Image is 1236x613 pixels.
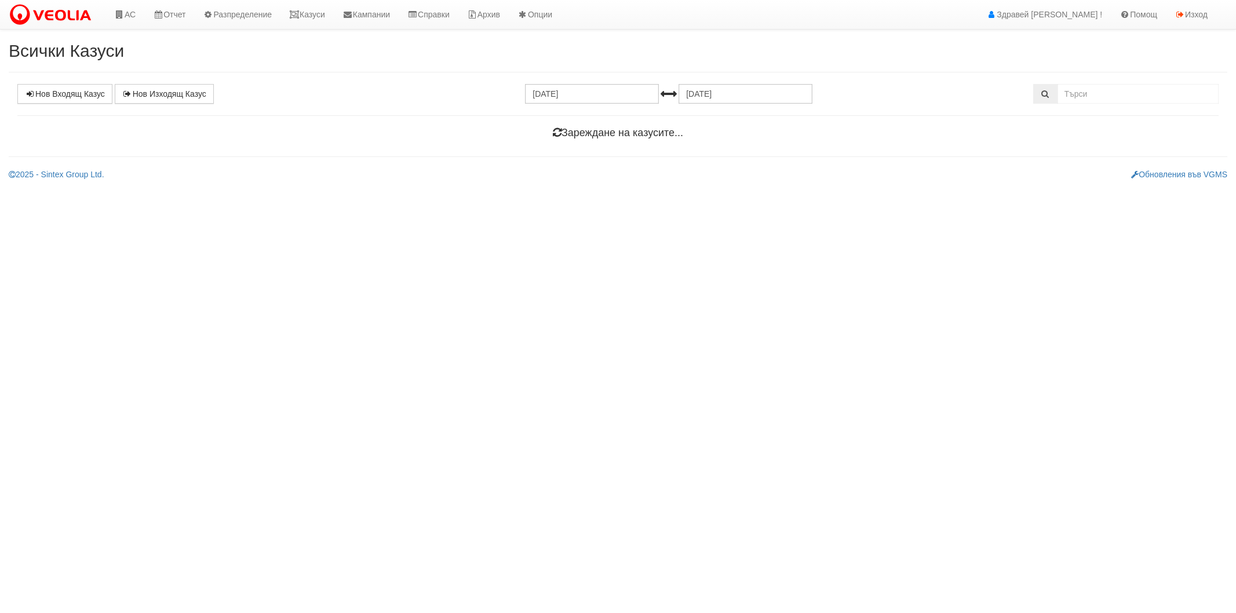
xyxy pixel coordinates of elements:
[9,41,1227,60] h2: Всички Казуси
[1131,170,1227,179] a: Обновления във VGMS
[17,84,112,104] a: Нов Входящ Казус
[9,3,97,27] img: VeoliaLogo.png
[9,170,104,179] a: 2025 - Sintex Group Ltd.
[1058,84,1219,104] input: Търсене по Идентификатор, Бл/Вх/Ап, Тип, Описание, Моб. Номер, Имейл, Файл, Коментар,
[115,84,214,104] a: Нов Изходящ Казус
[17,127,1219,139] h4: Зареждане на казусите...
